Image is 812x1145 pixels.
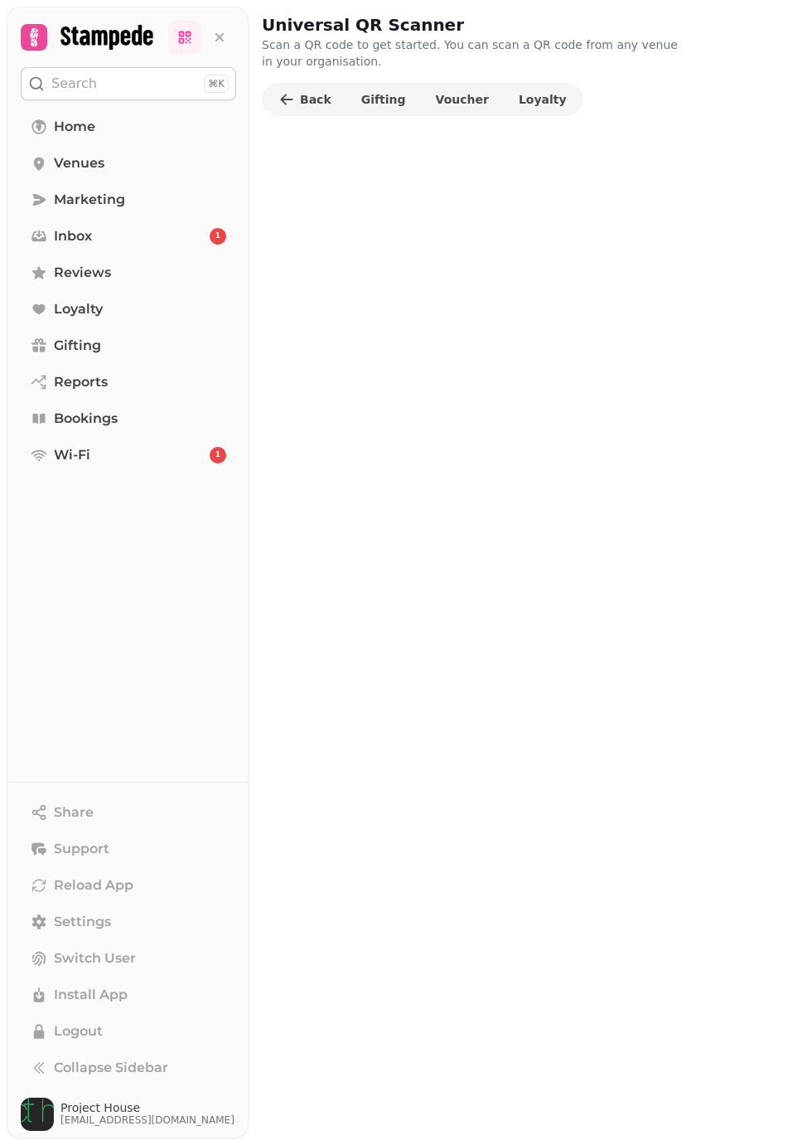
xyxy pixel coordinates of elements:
[262,36,686,70] p: Scan a QR code to get started. You can scan a QR code from any venue in your organisation.
[21,67,236,100] button: Search⌘K
[60,1102,234,1113] span: Project House
[21,329,236,362] a: Gifting
[54,1021,103,1041] span: Logout
[21,1051,236,1084] button: Collapse Sidebar
[436,94,489,105] span: Voucher
[21,402,236,435] a: Bookings
[21,796,236,829] button: Share
[54,372,108,392] span: Reports
[54,299,103,319] span: Loyalty
[21,220,236,253] a: Inbox1
[54,445,90,465] span: Wi-Fi
[54,117,95,137] span: Home
[54,190,125,210] span: Marketing
[54,876,133,895] span: Reload App
[21,905,236,939] a: Settings
[54,153,104,173] span: Venues
[21,439,236,472] a: Wi-Fi1
[60,1113,234,1127] span: [EMAIL_ADDRESS][DOMAIN_NAME]
[54,839,109,859] span: Support
[21,256,236,289] a: Reviews
[54,336,101,356] span: Gifting
[21,110,236,143] a: Home
[300,94,331,105] span: Back
[519,94,567,105] span: Loyalty
[361,94,406,105] span: Gifting
[21,832,236,866] button: Support
[204,75,229,93] div: ⌘K
[505,86,580,113] button: Loyalty
[54,226,92,246] span: Inbox
[21,1015,236,1048] button: Logout
[21,942,236,975] button: Switch User
[21,1098,236,1131] button: User avatarProject House[EMAIL_ADDRESS][DOMAIN_NAME]
[215,449,220,461] span: 1
[54,912,111,932] span: Settings
[54,263,111,283] span: Reviews
[348,86,419,113] button: Gifting
[54,803,94,822] span: Share
[262,13,580,36] h2: Universal QR Scanner
[21,183,236,216] a: Marketing
[51,74,97,94] p: Search
[21,978,236,1012] button: Install App
[21,366,236,399] a: Reports
[423,86,502,113] button: Voucher
[265,86,345,113] button: Back
[215,230,220,242] span: 1
[21,147,236,180] a: Venues
[21,869,236,902] button: Reload App
[54,409,118,429] span: Bookings
[54,1058,168,1078] span: Collapse Sidebar
[54,949,136,968] span: Switch User
[21,293,236,326] a: Loyalty
[54,985,128,1005] span: Install App
[21,1098,54,1131] img: User avatar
